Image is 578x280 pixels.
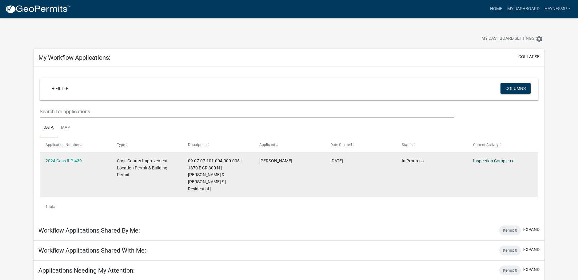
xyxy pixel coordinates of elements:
[40,105,454,118] input: Search for applications
[188,143,207,147] span: Description
[117,143,125,147] span: Type
[500,83,531,94] button: Columns
[499,266,521,275] div: Items: 0
[473,143,499,147] span: Current Activity
[518,54,540,60] button: collapse
[523,226,540,233] button: expand
[396,137,467,152] datatable-header-cell: Status
[542,3,573,15] a: haynesmp
[259,158,292,163] span: Michael Hayunes
[505,3,542,15] a: My Dashboard
[34,67,544,221] div: collapse
[523,246,540,253] button: expand
[47,83,74,94] a: + Filter
[117,158,168,177] span: Cass County Improvement Location Permit & Building Permit
[467,137,538,152] datatable-header-cell: Current Activity
[46,158,82,163] a: 2024 Cass ILP-439
[38,54,110,61] h5: My Workflow Applications:
[499,246,521,255] div: Items: 0
[402,143,413,147] span: Status
[188,158,241,191] span: 09-07-07-101-004.000-005 | 1870 E CR 300 N | Haynes, Michael P & Lori S | Residential |
[40,199,538,214] div: 1 total
[46,143,79,147] span: Application Number
[40,137,111,152] datatable-header-cell: Application Number
[330,143,352,147] span: Date Created
[111,137,182,152] datatable-header-cell: Type
[182,137,253,152] datatable-header-cell: Description
[402,158,424,163] span: In Progress
[330,158,343,163] span: 09/07/2024
[38,247,146,254] h5: Workflow Applications Shared With Me:
[536,35,543,43] i: settings
[481,35,534,43] span: My Dashboard Settings
[488,3,505,15] a: Home
[259,143,275,147] span: Applicant
[476,33,548,45] button: My Dashboard Settingssettings
[40,118,57,138] a: Data
[325,137,396,152] datatable-header-cell: Date Created
[473,158,515,163] a: Inspection Completed
[523,266,540,273] button: expand
[38,227,140,234] h5: Workflow Applications Shared By Me:
[38,267,135,274] h5: Applications Needing My Attention:
[499,225,521,235] div: Items: 0
[57,118,74,138] a: Map
[253,137,325,152] datatable-header-cell: Applicant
